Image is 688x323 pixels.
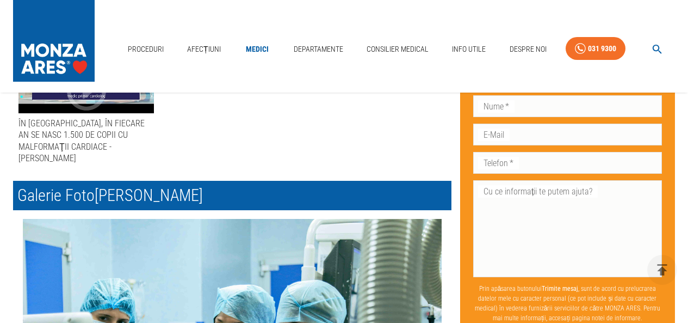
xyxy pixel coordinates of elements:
[362,38,433,60] a: Consilier Medical
[18,18,154,168] button: ÎN [GEOGRAPHIC_DATA], ÎN FIECARE AN SE NASC 1.500 DE COPII CU MALFORMAŢII CARDIACE -[PERSON_NAME]
[13,181,451,210] h2: Galerie Foto [PERSON_NAME]
[240,38,275,60] a: Medici
[566,37,625,60] a: 031 9300
[289,38,348,60] a: Departamente
[448,38,490,60] a: Info Utile
[542,284,578,292] b: Trimite mesaj
[505,38,551,60] a: Despre Noi
[183,38,225,60] a: Afecțiuni
[123,38,168,60] a: Proceduri
[18,118,154,164] div: ÎN [GEOGRAPHIC_DATA], ÎN FIECARE AN SE NASC 1.500 DE COPII CU MALFORMAŢII CARDIACE -[PERSON_NAME]
[588,42,616,56] div: 031 9300
[647,255,677,285] button: delete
